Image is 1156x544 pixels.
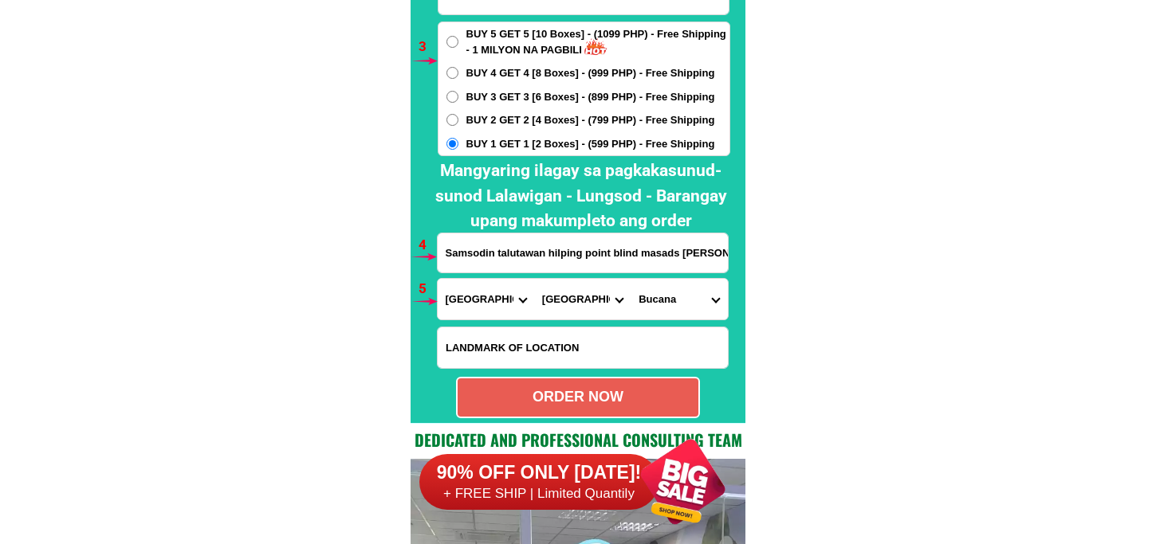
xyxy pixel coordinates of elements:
[446,91,458,103] input: BUY 3 GET 3 [6 Boxes] - (899 PHP) - Free Shipping
[419,461,659,485] h6: 90% OFF ONLY [DATE]!
[419,485,659,503] h6: + FREE SHIP | Limited Quantily
[458,386,698,408] div: ORDER NOW
[446,138,458,150] input: BUY 1 GET 1 [2 Boxes] - (599 PHP) - Free Shipping
[534,279,631,319] select: Select district
[411,428,745,452] h2: Dedicated and professional consulting team
[466,136,715,152] span: BUY 1 GET 1 [2 Boxes] - (599 PHP) - Free Shipping
[438,233,728,272] input: Input address
[631,279,727,319] select: Select commune
[419,37,437,57] h6: 3
[466,112,715,128] span: BUY 2 GET 2 [4 Boxes] - (799 PHP) - Free Shipping
[419,279,437,299] h6: 5
[419,235,437,256] h6: 4
[466,65,715,81] span: BUY 4 GET 4 [8 Boxes] - (999 PHP) - Free Shipping
[424,159,738,234] h2: Mangyaring ilagay sa pagkakasunud-sunod Lalawigan - Lungsod - Barangay upang makumpleto ang order
[466,89,715,105] span: BUY 3 GET 3 [6 Boxes] - (899 PHP) - Free Shipping
[466,26,729,57] span: BUY 5 GET 5 [10 Boxes] - (1099 PHP) - Free Shipping - 1 MILYON NA PAGBILI
[438,279,534,319] select: Select province
[446,36,458,48] input: BUY 5 GET 5 [10 Boxes] - (1099 PHP) - Free Shipping - 1 MILYON NA PAGBILI
[438,327,728,368] input: Input LANDMARKOFLOCATION
[446,67,458,79] input: BUY 4 GET 4 [8 Boxes] - (999 PHP) - Free Shipping
[446,114,458,126] input: BUY 2 GET 2 [4 Boxes] - (799 PHP) - Free Shipping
